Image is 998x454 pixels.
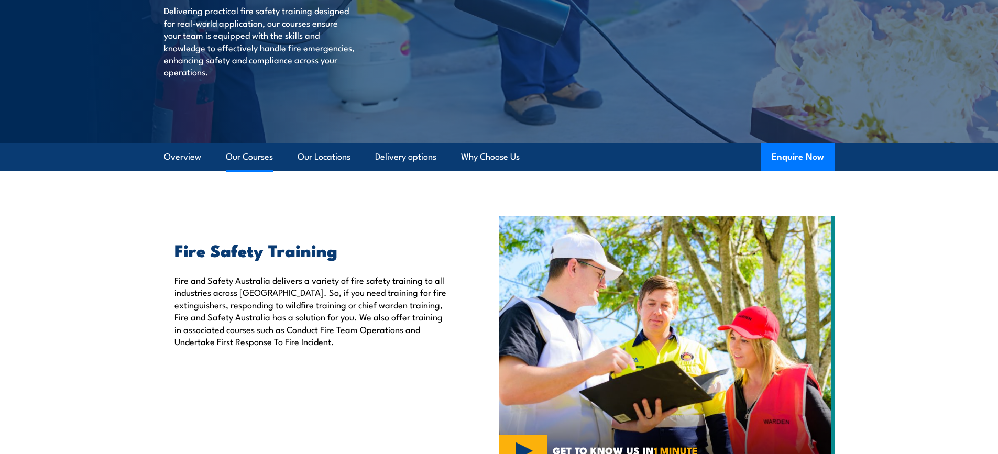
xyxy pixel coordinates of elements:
h2: Fire Safety Training [174,242,451,257]
a: Delivery options [375,143,436,171]
button: Enquire Now [761,143,835,171]
a: Our Locations [298,143,350,171]
p: Delivering practical fire safety training designed for real-world application, our courses ensure... [164,4,355,77]
a: Our Courses [226,143,273,171]
a: Why Choose Us [461,143,520,171]
a: Overview [164,143,201,171]
p: Fire and Safety Australia delivers a variety of fire safety training to all industries across [GE... [174,274,451,347]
